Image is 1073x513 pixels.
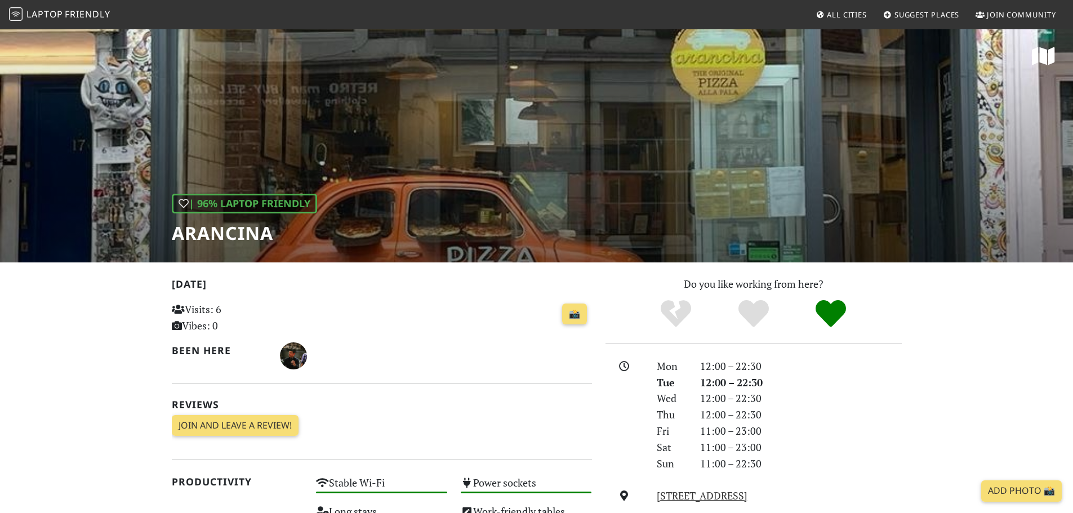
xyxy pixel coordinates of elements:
[971,5,1061,25] a: Join Community
[650,390,693,407] div: Wed
[792,298,870,329] div: Definitely!
[172,415,299,436] a: Join and leave a review!
[650,439,693,456] div: Sat
[693,423,909,439] div: 11:00 – 23:00
[605,276,902,292] p: Do you like working from here?
[9,5,110,25] a: LaptopFriendly LaptopFriendly
[693,439,909,456] div: 11:00 – 23:00
[650,423,693,439] div: Fri
[894,10,960,20] span: Suggest Places
[981,480,1062,502] a: Add Photo 📸
[657,489,747,502] a: [STREET_ADDRESS]
[172,194,317,213] div: | 96% Laptop Friendly
[987,10,1056,20] span: Join Community
[65,8,110,20] span: Friendly
[9,7,23,21] img: LaptopFriendly
[715,298,792,329] div: Yes
[172,301,303,334] p: Visits: 6 Vibes: 0
[650,456,693,472] div: Sun
[280,348,307,362] span: Michele Mortari
[280,342,307,369] img: 3346-michele.jpg
[172,399,592,411] h2: Reviews
[827,10,867,20] span: All Cities
[650,358,693,374] div: Mon
[811,5,871,25] a: All Cities
[693,358,909,374] div: 12:00 – 22:30
[693,456,909,472] div: 11:00 – 22:30
[693,407,909,423] div: 12:00 – 22:30
[309,474,454,502] div: Stable Wi-Fi
[637,298,715,329] div: No
[454,474,599,502] div: Power sockets
[172,345,267,356] h2: Been here
[693,374,909,391] div: 12:00 – 22:30
[562,304,587,325] a: 📸
[879,5,964,25] a: Suggest Places
[650,374,693,391] div: Tue
[650,407,693,423] div: Thu
[172,476,303,488] h2: Productivity
[693,390,909,407] div: 12:00 – 22:30
[172,222,317,244] h1: Arancina
[172,278,592,295] h2: [DATE]
[26,8,63,20] span: Laptop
